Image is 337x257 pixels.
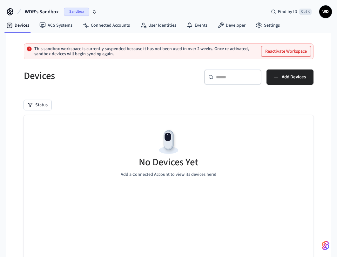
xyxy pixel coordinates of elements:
[139,156,198,169] h5: No Devices Yet
[212,20,251,31] a: Developer
[319,5,332,18] button: WD
[299,9,312,15] span: Ctrl K
[64,8,89,16] span: Sandbox
[251,20,285,31] a: Settings
[1,20,34,31] a: Devices
[320,6,331,17] span: WD
[24,100,51,110] button: Status
[24,69,165,82] h5: Devices
[266,69,313,85] button: Add Devices
[34,20,78,31] a: ACS Systems
[135,20,181,31] a: User Identities
[282,73,306,81] span: Add Devices
[266,6,317,17] div: Find by IDCtrl K
[121,171,216,178] p: Add a Connected Account to view its devices here!
[261,46,311,56] button: Reactivate Workspace
[154,128,183,156] img: Devices Empty State
[181,20,212,31] a: Events
[278,9,297,15] span: Find by ID
[25,8,59,16] span: WDR's Sandbox
[78,20,135,31] a: Connected Accounts
[322,241,329,251] img: SeamLogoGradient.69752ec5.svg
[34,46,259,56] p: This sandbox workspace is currently suspended because it has not been used in over 2 weeks. Once ...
